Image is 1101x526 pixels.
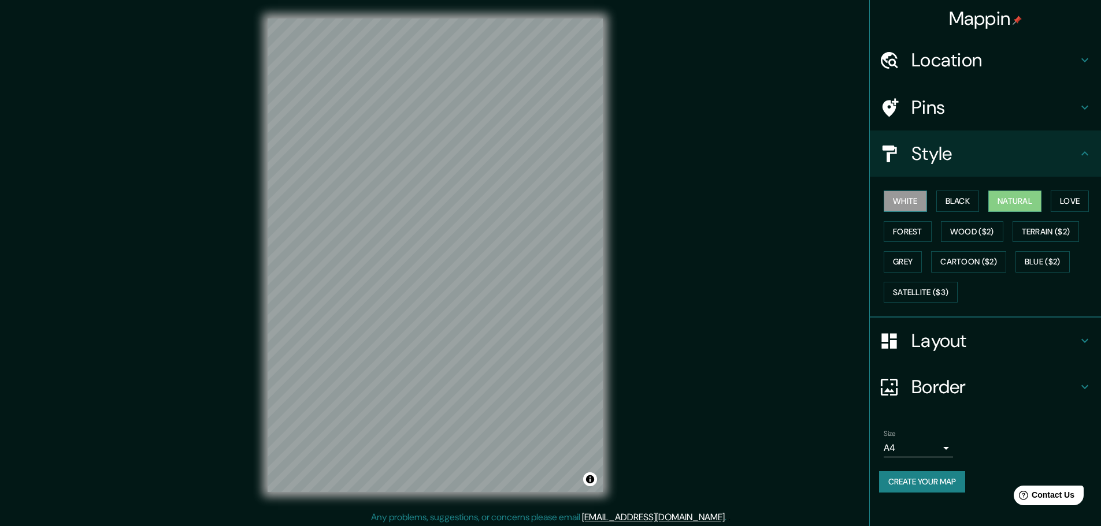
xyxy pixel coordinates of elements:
button: Terrain ($2) [1013,221,1080,243]
div: . [726,510,728,524]
h4: Border [911,375,1078,398]
h4: Style [911,142,1078,165]
div: Border [870,364,1101,410]
button: Black [936,191,980,212]
button: Toggle attribution [583,472,597,486]
div: A4 [884,439,953,457]
h4: Pins [911,96,1078,119]
div: . [728,510,731,524]
div: Pins [870,84,1101,130]
button: Forest [884,221,932,243]
iframe: Help widget launcher [998,481,1088,513]
div: Location [870,37,1101,83]
p: Any problems, suggestions, or concerns please email . [371,510,726,524]
button: Create your map [879,471,965,493]
button: Love [1051,191,1089,212]
button: Cartoon ($2) [931,251,1006,273]
button: Natural [988,191,1041,212]
button: Grey [884,251,922,273]
label: Size [884,429,896,439]
button: Blue ($2) [1015,251,1070,273]
div: Style [870,130,1101,177]
h4: Location [911,49,1078,72]
div: Layout [870,318,1101,364]
a: [EMAIL_ADDRESS][DOMAIN_NAME] [582,511,725,523]
button: Satellite ($3) [884,282,958,303]
h4: Layout [911,329,1078,352]
canvas: Map [268,18,603,492]
img: pin-icon.png [1013,16,1022,25]
button: White [884,191,927,212]
h4: Mappin [949,7,1022,30]
button: Wood ($2) [941,221,1003,243]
